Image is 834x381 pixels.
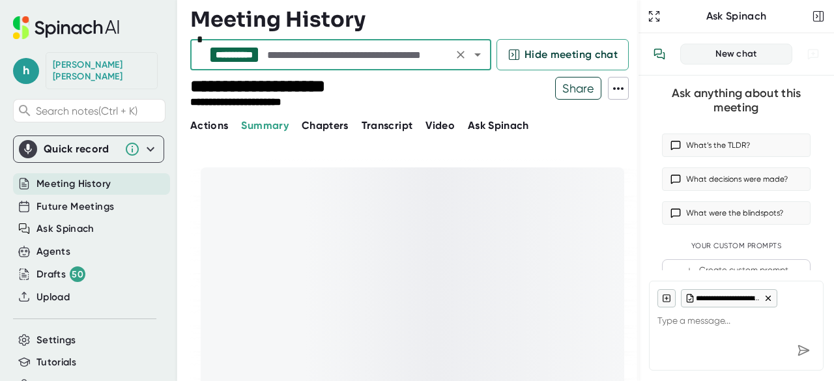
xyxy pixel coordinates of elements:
[36,244,70,259] button: Agents
[362,119,413,132] span: Transcript
[36,266,85,282] button: Drafts 50
[662,86,811,115] div: Ask anything about this meeting
[496,39,629,70] button: Hide meeting chat
[36,266,85,282] div: Drafts
[662,167,811,191] button: What decisions were made?
[555,77,601,100] button: Share
[241,118,288,134] button: Summary
[13,58,39,84] span: h
[425,119,455,132] span: Video
[302,118,349,134] button: Chapters
[36,199,114,214] button: Future Meetings
[663,10,809,23] div: Ask Spinach
[452,46,470,64] button: Clear
[809,7,827,25] button: Close conversation sidebar
[44,143,118,156] div: Quick record
[662,242,811,251] div: Your Custom Prompts
[53,59,151,82] div: Helen Hanna
[468,118,529,134] button: Ask Spinach
[425,118,455,134] button: Video
[468,119,529,132] span: Ask Spinach
[689,48,784,60] div: New chat
[645,7,663,25] button: Expand to Ask Spinach page
[190,119,228,132] span: Actions
[662,201,811,225] button: What were the blindspots?
[36,333,76,348] button: Settings
[36,176,111,191] button: Meeting History
[792,339,815,362] div: Send message
[36,290,70,305] button: Upload
[525,47,618,63] span: Hide meeting chat
[241,119,288,132] span: Summary
[556,77,601,100] span: Share
[662,134,811,157] button: What’s the TLDR?
[36,105,162,117] span: Search notes (Ctrl + K)
[468,46,487,64] button: Open
[190,7,366,32] h3: Meeting History
[190,118,228,134] button: Actions
[36,221,94,236] button: Ask Spinach
[646,41,672,67] button: View conversation history
[70,266,85,282] div: 50
[362,118,413,134] button: Transcript
[19,136,158,162] div: Quick record
[302,119,349,132] span: Chapters
[662,259,811,282] button: Create custom prompt
[36,355,76,370] button: Tutorials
